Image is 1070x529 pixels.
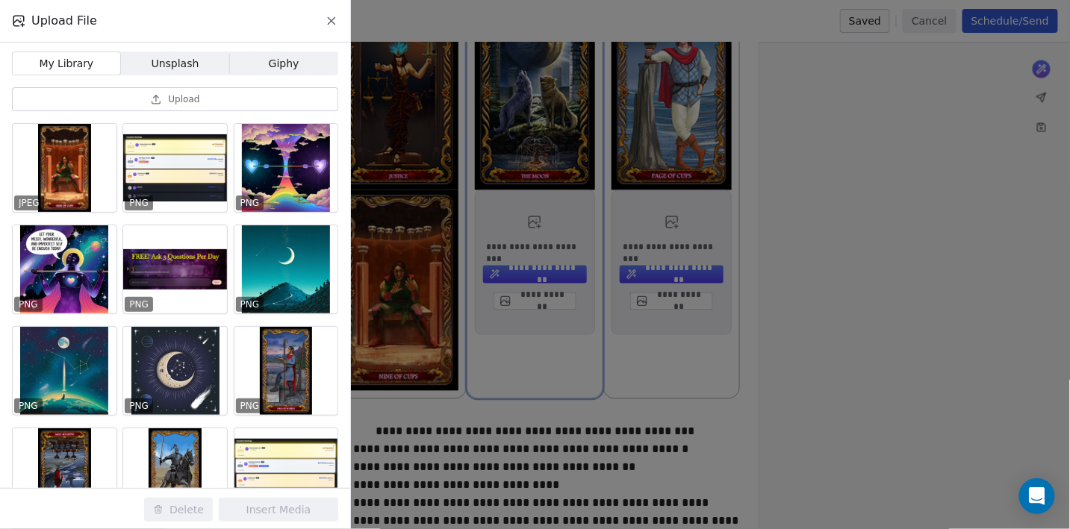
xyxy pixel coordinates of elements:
[19,400,38,412] p: PNG
[144,498,213,522] button: Delete
[240,298,260,310] p: PNG
[19,298,38,310] p: PNG
[129,197,149,209] p: PNG
[129,298,149,310] p: PNG
[12,87,338,111] button: Upload
[19,197,40,209] p: JPEG
[240,400,260,412] p: PNG
[240,197,260,209] p: PNG
[219,498,338,522] button: Insert Media
[129,400,149,412] p: PNG
[168,93,199,105] span: Upload
[152,56,199,72] span: Unsplash
[1019,478,1055,514] div: Open Intercom Messenger
[31,12,97,30] span: Upload File
[269,56,299,72] span: Giphy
